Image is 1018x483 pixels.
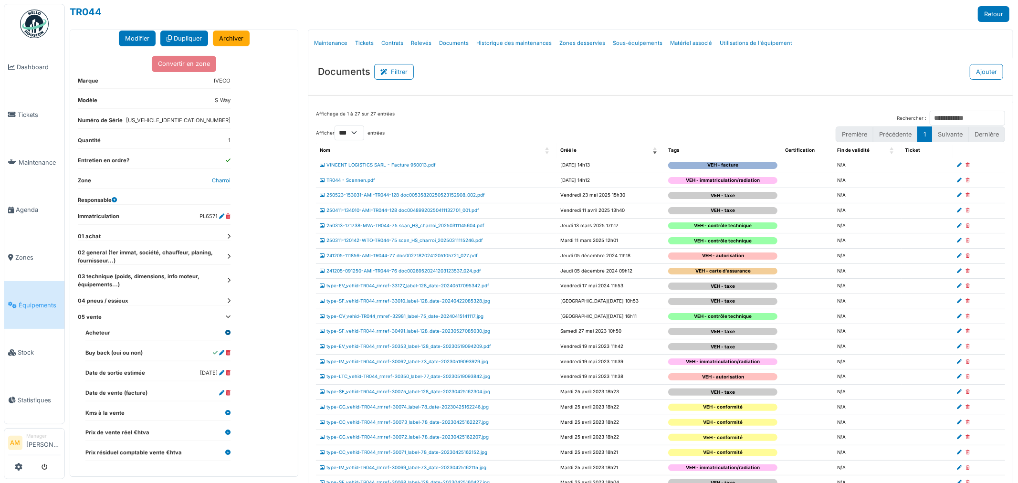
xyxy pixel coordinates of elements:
[199,212,231,220] dd: PL6571
[897,115,926,122] label: Rechercher :
[320,359,488,364] a: type-IM_vehid-TR044_rmref-30062_label-73_date-20230519093929.jpg
[26,432,61,453] li: [PERSON_NAME]
[78,96,97,108] dt: Modèle
[668,328,777,335] div: VEH - taxe
[374,64,414,80] button: Filtrer
[557,385,665,400] td: Mardi 25 avril 2023 18h23
[19,301,61,310] span: Équipements
[833,309,902,324] td: N/A
[557,263,665,279] td: Jeudi 05 décembre 2024 09h12
[557,203,665,218] td: Vendredi 11 avril 2025 13h40
[917,126,932,142] button: 1
[316,126,385,140] label: Afficher entrées
[668,358,777,366] div: VEH - immatriculation/radiation
[978,6,1009,22] a: Retour
[668,464,777,472] div: VEH - immatriculation/radiation
[320,328,490,334] a: type-SF_vehid-TR044_rmref-30491_label-128_date-20230527085030.jpg
[546,143,551,158] span: Nom: Activate to sort
[785,147,815,153] span: Certification
[833,445,902,460] td: N/A
[970,64,1003,80] button: Ajouter
[668,268,777,275] div: VEH - carte d'assurance
[320,147,330,153] span: Nom
[78,273,231,289] dt: 03 technique (poids, dimensions, info moteur, équipements...)
[320,450,487,455] a: type-CC_vehid-TR044_rmref-30071_label-78_date-20230425162152.jpg
[837,147,870,153] span: Fin de validité
[78,157,129,168] dt: Entretien en ordre?
[214,77,231,85] dd: IVECO
[833,263,902,279] td: N/A
[8,432,61,455] a: AM Manager[PERSON_NAME]
[833,203,902,218] td: N/A
[557,460,665,475] td: Mardi 25 avril 2023 18h21
[836,126,1005,142] nav: pagination
[26,432,61,440] div: Manager
[833,294,902,309] td: N/A
[18,110,61,119] span: Tickets
[119,31,156,46] button: Modifier
[668,252,777,260] div: VEH - autorisation
[78,196,117,204] dt: Responsable
[557,354,665,369] td: Vendredi 19 mai 2023 11h39
[833,158,902,173] td: N/A
[78,116,123,128] dt: Numéro de Série
[833,460,902,475] td: N/A
[668,207,777,214] div: VEH - taxe
[320,208,479,213] a: 250411-134010-AMI-TR044-128 doc00489920250411132701_001.pdf
[668,283,777,290] div: VEH - taxe
[4,138,64,186] a: Maintenance
[320,162,436,168] a: VINCENT LOGISTICS SARL - Facture 950013.pdf
[472,32,556,54] a: Historique des maintenances
[668,404,777,411] div: VEH - conformité
[668,222,777,230] div: VEH - contrôle technique
[833,430,902,445] td: N/A
[320,253,478,258] a: 241205-111856-AMI-TR044-77 doc00271820241205105721_027.pdf
[4,186,64,234] a: Agenda
[85,389,147,401] dt: Date de vente (facture)
[833,339,902,355] td: N/A
[320,404,489,409] a: type-CC_vehid-TR044_rmref-30074_label-78_date-20230425162246.jpg
[668,434,777,441] div: VEH - conformité
[316,111,395,126] div: Affichage de 1 à 27 sur 27 entrées
[890,143,896,158] span: Fin de validité: Activate to sort
[78,177,91,189] dt: Zone
[561,147,577,153] span: Créé le
[668,237,777,244] div: VEH - contrôle technique
[320,238,483,243] a: 250311-120142-WTO-TR044-75 scan_HS_charroi_20250311115246.pdf
[335,126,364,140] select: Afficherentrées
[351,32,378,54] a: Tickets
[4,377,64,424] a: Statistiques
[557,369,665,385] td: Vendredi 19 mai 2023 11h38
[70,6,102,18] a: TR044
[85,449,182,461] dt: Prix résiduel comptable vente €htva
[557,415,665,430] td: Mardi 25 avril 2023 18h22
[833,233,902,249] td: N/A
[320,314,483,319] a: type-CV_vehid-TR044_rmref-32981_label-75_date-20240415141117.jpg
[85,349,143,361] dt: Buy back (oui ou non)
[668,298,777,305] div: VEH - taxe
[833,324,902,339] td: N/A
[126,116,231,125] dd: [US_VEHICLE_IDENTIFICATION_NUMBER]
[668,147,679,153] span: Tags
[85,329,110,341] dt: Acheteur
[85,429,149,441] dt: Prix de vente réel €htva
[557,339,665,355] td: Vendredi 19 mai 2023 11h42
[668,162,777,169] div: VEH - facture
[160,31,208,46] a: Dupliquer
[320,223,484,228] a: 250313-171738-MVA-TR044-75 scan_HS_charroi_20250311145604.pdf
[668,343,777,350] div: VEH - taxe
[557,399,665,415] td: Mardi 25 avril 2023 18h22
[833,415,902,430] td: N/A
[557,248,665,263] td: Jeudi 05 décembre 2024 11h18
[18,396,61,405] span: Statistiques
[320,268,481,273] a: 241205-091250-AMI-TR044-76 doc00269520241203123537_024.pdf
[556,32,609,54] a: Zones desservies
[78,136,101,148] dt: Quantité
[78,313,231,321] dt: 05 vente
[320,374,490,379] a: type-LTC_vehid-TR044_rmref-30350_label-77_date-20230519093842.jpg
[557,309,665,324] td: [GEOGRAPHIC_DATA][DATE] 16h11
[668,388,777,396] div: VEH - taxe
[905,147,921,153] span: Ticket
[833,354,902,369] td: N/A
[557,445,665,460] td: Mardi 25 avril 2023 18h21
